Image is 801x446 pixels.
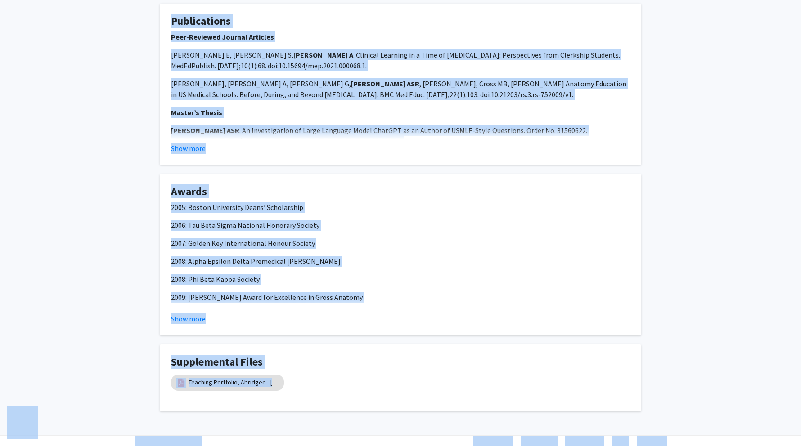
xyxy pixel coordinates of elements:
[171,50,293,59] span: [PERSON_NAME] E, [PERSON_NAME] S,
[171,32,274,41] strong: Peer-Reviewed Journal Articles
[171,202,630,213] p: 2005: Boston University Deans’ Scholarship
[7,406,38,439] iframe: Chat
[293,50,353,59] strong: [PERSON_NAME] A
[171,220,630,231] p: 2006: Tau Beta Sigma National Honorary Society
[351,79,419,88] strong: [PERSON_NAME] ASR
[189,378,279,387] a: Teaching Portfolio, Abridged - [PERSON_NAME] (updated [DATE])
[176,378,186,388] img: pdf_icon.png
[171,238,630,249] p: 2007: Golden Key International Honour Society
[171,108,222,117] strong: Master’s Thesis
[171,256,630,267] p: 2008: Alpha Epsilon Delta Premedical [PERSON_NAME]
[171,185,630,198] h4: Awards
[171,313,206,324] button: Show more
[171,356,630,369] h4: Supplemental Files
[171,78,630,100] p: [PERSON_NAME], [PERSON_NAME] A, [PERSON_NAME] G, , [PERSON_NAME], Cross MB, [PERSON_NAME] Anatomy...
[171,292,630,303] p: 2009: [PERSON_NAME] Award for Excellence in Gross Anatomy
[171,50,620,70] span: . Clinical Learning in a Time of [MEDICAL_DATA]: Perspectives from Clerkship Students. MedEdPubli...
[171,143,206,154] button: Show more
[171,125,630,147] p: . An Investigation of Large Language Model ChatGPT as an Author of USMLE-Style Questions. Order N...
[171,126,239,135] strong: [PERSON_NAME] ASR
[171,15,630,28] h4: Publications
[171,274,630,285] p: 2008: Phi Beta Kappa Society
